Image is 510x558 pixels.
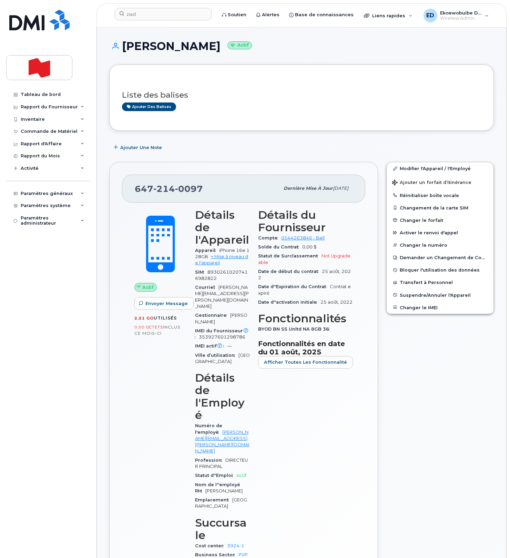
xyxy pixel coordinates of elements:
[195,209,250,246] h3: Détails de l'Appareil
[258,312,353,325] h3: Fonctionnalités
[195,430,249,454] a: [PERSON_NAME][EMAIL_ADDRESS][PERSON_NAME][DOMAIN_NAME]
[387,264,493,276] button: Bloquer l'utilisation des données
[195,517,250,541] h3: Succursale
[195,543,227,548] span: Cost center
[258,253,350,265] span: Not Upgradeable
[227,543,244,548] a: 3924-1
[195,248,249,259] span: iPhone 16e 128GB
[236,473,246,478] span: Actif
[284,186,333,191] span: Dernière mise à jour
[195,353,250,364] span: [GEOGRAPHIC_DATA]
[227,41,252,49] small: Actif
[195,353,238,358] span: Ville d’utilisation
[387,301,493,314] button: Changer le IMEI
[387,289,493,301] button: Suspendre/Annuler l'Appareil
[227,343,232,349] span: —
[195,285,218,290] span: Courriel
[195,248,219,253] span: Appareil
[320,300,353,305] span: 25 août, 2022
[258,284,330,289] span: Date d''Expiration du Contrat
[195,285,249,309] span: [PERSON_NAME][EMAIL_ADDRESS][PERSON_NAME][DOMAIN_NAME]
[258,284,351,295] span: Contrat expiré
[281,235,325,241] a: 0544263846 - Bell
[195,458,225,463] span: Profession
[205,488,243,493] span: [PERSON_NAME]
[264,359,347,365] span: Afficher Toutes les Fonctionnalité
[258,235,281,241] span: Compte
[154,315,177,321] span: utilisés
[134,324,180,336] span: inclus ce mois-ci
[392,180,471,186] span: Ajouter un forfait d’itinérance
[195,270,248,281] span: 89302610207416982822
[195,254,248,265] a: + Mise à niveau de l'appareil
[134,316,154,321] span: 2,51 Go
[195,313,247,324] span: [PERSON_NAME]
[109,40,494,52] h1: [PERSON_NAME]
[175,184,203,194] span: 0097
[134,325,163,330] span: 0,00 Octets
[258,300,320,305] span: Date d''activation initiale
[258,269,322,274] span: Date de début du contrat
[302,244,317,249] span: 0,00 $
[199,334,245,340] span: 353927601298786
[134,297,194,310] button: Envoyer Message
[195,372,250,421] h3: Détails de l'Employé
[195,473,236,478] span: Statut d''Emploi
[400,292,471,297] span: Suspendre/Annuler l'Appareil
[387,239,493,251] button: Changer le numéro
[195,328,250,340] span: IMEI du Fournisseur
[195,270,207,275] span: SIM
[387,162,493,175] a: Modifier l'Appareil / l'Employé
[258,209,353,234] h3: Détails du Fournisseur
[195,343,227,349] span: IMEI actif
[387,202,493,214] button: Changement de la carte SIM
[122,91,481,99] h3: Liste des balises
[400,230,458,235] span: Activer le renvoi d'appel
[195,313,230,318] span: Gestionnaire
[387,251,493,264] button: Demander un Changement de Compte
[400,217,443,223] span: Changer le forfait
[195,423,222,434] span: Numéro de l'employé
[258,244,302,249] span: Solde du Contrat
[153,184,175,194] span: 214
[258,340,353,356] h3: Fonctionnalités en date du 01 août, 2025
[258,253,322,258] span: Statut de Surclassement
[135,184,203,194] span: 647
[195,458,248,469] span: DIRECTEUR PRINCIPAL
[122,102,176,111] a: Ajouter des balises
[195,497,232,502] span: Emplacement
[333,186,348,191] span: [DATE]
[387,189,493,202] button: Réinitialiser boîte vocale
[120,144,162,151] span: Ajouter une Note
[195,552,238,557] span: Business Sector
[109,141,168,154] button: Ajouter une Note
[142,284,154,291] span: Actif
[387,226,493,239] button: Activer le renvoi d'appel
[258,326,333,332] span: BYOD BN SS Unltd NA 8GB 36
[387,276,493,288] button: Transfert à Personnel
[387,175,493,189] button: Ajouter un forfait d’itinérance
[145,300,188,307] span: Envoyer Message
[258,356,353,369] button: Afficher Toutes les Fonctionnalité
[387,214,493,226] button: Changer le forfait
[195,482,240,493] span: Nom de l''employé RH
